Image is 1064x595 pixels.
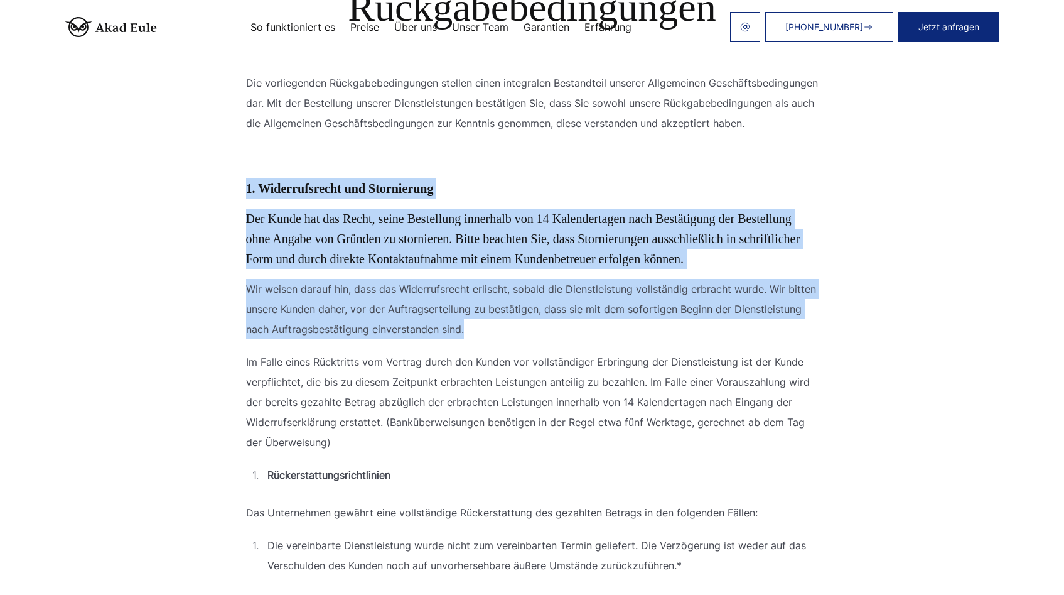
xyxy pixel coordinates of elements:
a: Unser Team [452,22,508,32]
b: 1. Widerrufsrecht und Stornierung [246,182,434,195]
a: [PHONE_NUMBER] [765,12,893,42]
span: Das Unternehmen gewährt eine vollständige Rückerstattung des gezahlten Betrags in den folgenden F... [246,506,758,519]
a: Erfahrung [584,22,631,32]
span: Wir weisen darauf hin, dass das Widerrufsrecht erlischt, sobald die Dienstleistung vollständig er... [246,283,816,336]
a: Garantien [524,22,569,32]
span: Im Falle eines Rücktritts vom Vertrag durch den Kunden vor vollständiger Erbringung der Dienstlei... [246,356,810,429]
img: email [740,22,750,32]
span: . (Banküberweisungen benötigen in der Regel etwa fünf Werktage, gerechnet ab dem Tag der Überweis... [246,416,805,449]
span: Die vorliegenden Rückgabebedingungen stellen einen integralen Bestandteil unserer Allgemeinen Ges... [246,77,818,129]
span: Der Kunde hat das Recht, seine Bestellung innerhalb von 14 Kalendertagen nach Bestätigung der Bes... [246,212,800,266]
b: Rückerstattungsrichtlinien [267,465,390,485]
span: [PHONE_NUMBER] [785,22,863,32]
a: So funktioniert es [250,22,335,32]
a: Preise [350,22,379,32]
span: Die vereinbarte Dienstleistung wurde nicht zum vereinbarten Termin geliefert. Die Verzögerung ist... [267,535,819,576]
a: Über uns [394,22,437,32]
img: logo [65,17,157,37]
button: Jetzt anfragen [898,12,999,42]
